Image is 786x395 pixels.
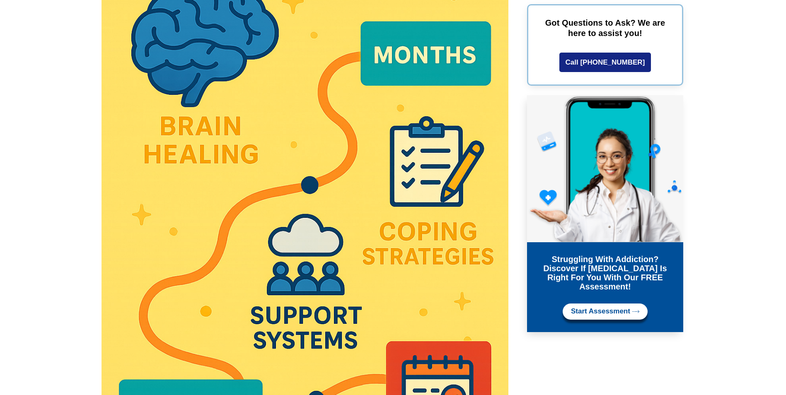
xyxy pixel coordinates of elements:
a: Call [PHONE_NUMBER] [559,53,651,72]
img: Online Suboxone Treatment - Opioid Addiction Treatment using phone [527,95,683,242]
h3: Struggling with addiction? Discover if [MEDICAL_DATA] is right for you with our FREE Assessment! [533,255,677,291]
a: Start Assessment [563,303,648,320]
span: Call [PHONE_NUMBER] [566,59,645,66]
span: Start Assessment [571,308,630,316]
p: Got Questions to Ask? We are here to assist you! [541,18,670,39]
